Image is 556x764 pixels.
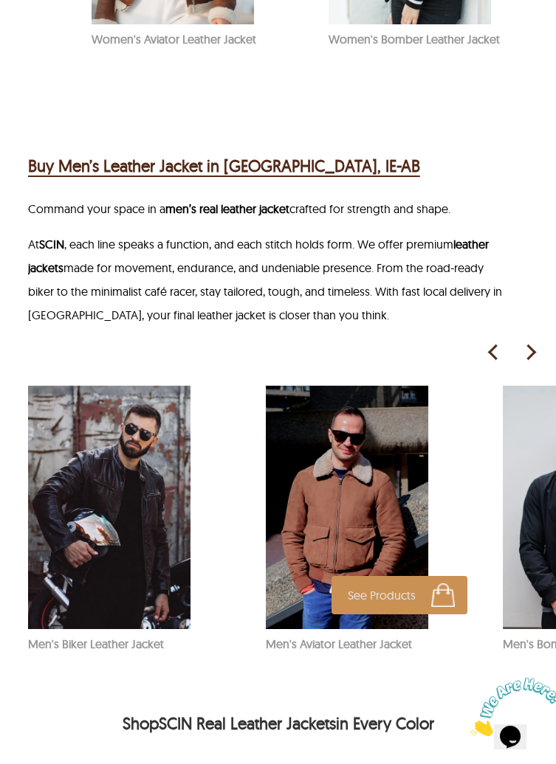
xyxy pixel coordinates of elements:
div: See Products [179,576,233,614]
div: Men's Biker Leather Jacket [28,386,251,629]
div: Buy Men’s Leather Jacket in Killarney, IE-AB [28,154,420,178]
img: mens-biker-leather-jackets-local-page [28,386,191,629]
a: SCIN [39,237,64,251]
p: Command your space in a crafted for strength and shape. [28,197,504,220]
p: Men's Biker Leather Jacket [28,636,251,651]
h2: Shop in Every Color [28,713,529,741]
iframe: chat widget [464,672,556,742]
img: left-arrow-icon [482,341,504,364]
p: Women's Aviator Leather Jacket [92,32,315,46]
a: mens-aviator-leather-jacket-local-pageSee Productscart-icon.jpgMen's Aviator Leather Jacket [266,386,489,651]
a: mens-biker-leather-jackets-local-pagecart-icon.jpgMen's Biker Leather Jacket [28,386,251,651]
p: At , each line speaks a function, and each stitch holds form. We offer premium made for movement,... [28,232,504,327]
a: SCIN Real Leather Jackets [159,713,336,734]
img: right-arrow-icon [519,341,541,364]
div: See Products [416,576,470,614]
div: Men's Aviator Leather Jacket [266,386,489,629]
img: cart-icon.jpg [194,583,218,607]
span: See Products [332,576,467,614]
p: Women's Bomber Leather Jacket [329,32,552,46]
img: Chat attention grabber [6,6,97,64]
img: cart-icon.jpg [431,583,455,607]
a: Buy Men’s Leather Jacket in [GEOGRAPHIC_DATA], IE-AB [28,154,420,178]
img: mens-aviator-leather-jacket-local-page [266,386,428,629]
a: men’s real leather jacket [165,201,289,216]
p: Men's Aviator Leather Jacket [266,636,489,651]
